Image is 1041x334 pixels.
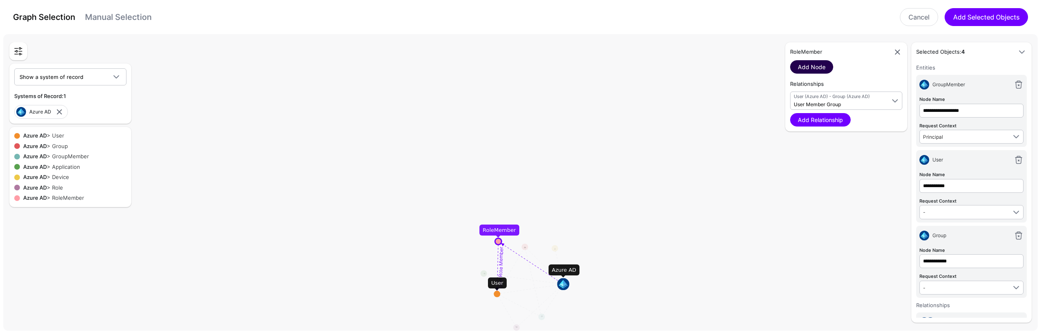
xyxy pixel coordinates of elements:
div: Azure AD [549,264,579,276]
img: svg+xml;base64,PHN2ZyB3aWR0aD0iNjQiIGhlaWdodD0iNjQiIHZpZXdCb3g9IjAgMCA2NCA2NCIgZmlsbD0ibm9uZSIgeG... [926,317,935,327]
h5: Systems of Record: [14,92,126,100]
textpath: User Role Member [497,247,504,289]
a: Manual Selection [85,12,152,22]
img: svg+xml;base64,PHN2ZyB3aWR0aD0iNjQiIGhlaWdodD0iNjQiIHZpZXdCb3g9IjAgMCA2NCA2NCIgZmlsbD0ibm9uZSIgeG... [919,317,929,327]
label: Node Name [919,171,945,178]
strong: Azure AD [23,184,47,191]
span: Show a system of record [20,74,83,80]
span: Principal [923,134,943,140]
span: Group [932,232,946,238]
span: User [932,157,943,163]
div: > Role [20,184,126,192]
div: > User [20,132,126,140]
div: > Group [20,142,126,151]
div: > Application [20,163,126,171]
button: Add Selected Objects [945,8,1028,26]
strong: Azure AD [23,174,47,180]
h5: RoleMember [790,48,889,56]
div: > Device [20,173,126,181]
strong: Azure AD [23,132,47,139]
label: Node Name [919,247,945,254]
img: svg+xml;base64,PHN2ZyB3aWR0aD0iNjQiIGhlaWdodD0iNjQiIHZpZXdCb3g9IjAgMCA2NCA2NCIgZmlsbD0ibm9uZSIgeG... [919,231,929,240]
strong: 4 [961,48,965,55]
h6: Relationships [916,301,1027,309]
strong: Azure AD [23,143,47,149]
div: Azure AD [29,108,54,116]
img: svg+xml;base64,PHN2ZyB3aWR0aD0iNjQiIGhlaWdodD0iNjQiIHZpZXdCb3g9IjAgMCA2NCA2NCIgZmlsbD0ibm9uZSIgeG... [919,80,929,90]
span: User Member Group [794,101,841,107]
img: svg+xml;base64,PHN2ZyB3aWR0aD0iNjQiIGhlaWdodD0iNjQiIHZpZXdCb3g9IjAgMCA2NCA2NCIgZmlsbD0ibm9uZSIgeG... [16,107,26,117]
strong: Azure AD [23,153,47,159]
div: RoleMember [479,225,519,236]
label: Request Context [919,122,956,129]
span: User (Azure AD) - Group (Azure AD) [794,93,885,100]
span: GroupMember [932,81,965,87]
strong: Azure AD [23,164,47,170]
label: Request Context [919,198,956,205]
h6: Entities [916,63,1027,72]
span: - [923,209,925,215]
img: svg+xml;base64,PHN2ZyB3aWR0aD0iNjQiIGhlaWdodD0iNjQiIHZpZXdCb3g9IjAgMCA2NCA2NCIgZmlsbD0ibm9uZSIgeG... [919,155,929,165]
strong: Azure AD [23,194,47,201]
label: Request Context [919,273,956,280]
a: Graph Selection [13,12,75,22]
a: Add Node [790,60,833,74]
div: > GroupMember [20,153,126,161]
h5: Selected Objects: [916,48,1011,56]
label: Node Name [919,96,945,103]
div: > RoleMember [20,194,126,202]
a: Cancel [900,8,938,26]
span: - [923,285,925,291]
strong: 1 [63,93,66,99]
div: User [488,277,507,289]
a: Add Relationship [790,113,851,127]
h5: Relationships [790,80,902,88]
